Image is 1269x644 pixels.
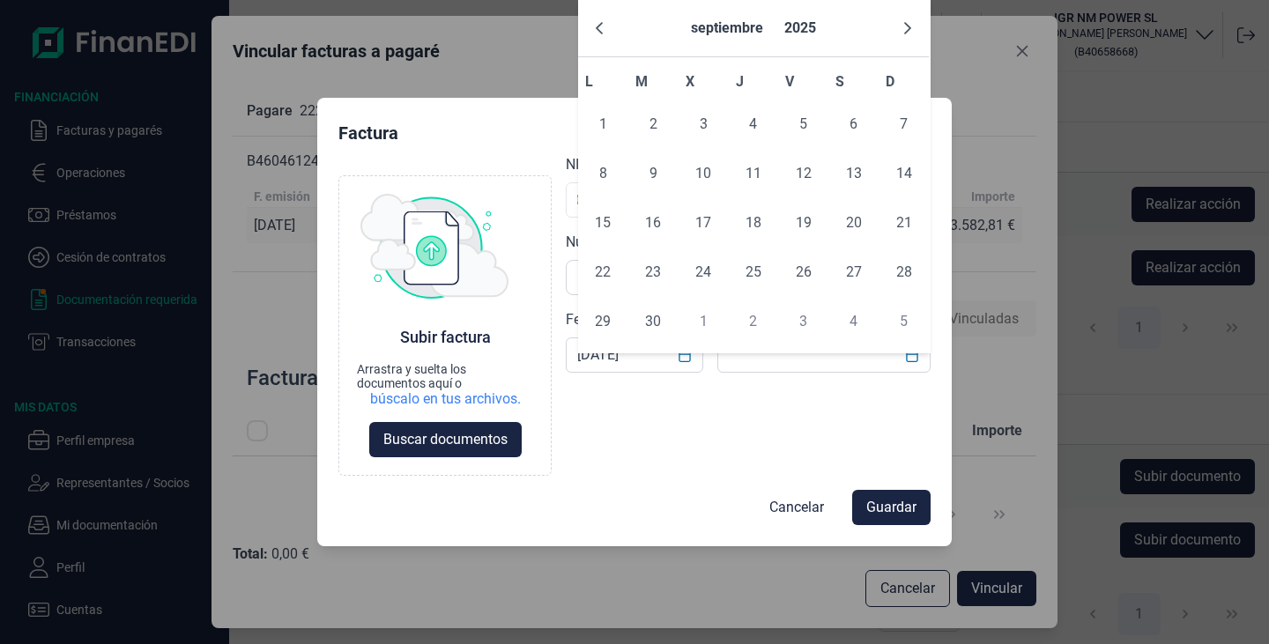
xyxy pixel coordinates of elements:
[879,248,929,297] td: 28/09/2025
[786,255,821,290] span: 26
[886,73,894,90] span: D
[786,156,821,191] span: 12
[679,100,729,149] td: 03/09/2025
[628,248,679,297] td: 23/09/2025
[736,156,771,191] span: 11
[635,73,648,90] span: M
[769,497,824,518] span: Cancelar
[383,429,508,450] span: Buscar documentos
[628,198,679,248] td: 16/09/2025
[777,7,823,49] button: Choose Year
[635,304,671,339] span: 30
[729,100,779,149] td: 04/09/2025
[578,198,628,248] td: 15/09/2025
[585,304,620,339] span: 29
[686,205,721,241] span: 17
[736,205,771,241] span: 18
[679,297,729,346] td: 01/10/2025
[828,100,879,149] td: 06/09/2025
[828,198,879,248] td: 20/09/2025
[836,304,872,339] span: 4
[879,149,929,198] td: 14/09/2025
[894,14,922,42] button: Next Month
[836,205,872,241] span: 20
[836,156,872,191] span: 13
[879,100,929,149] td: 07/09/2025
[668,339,701,371] button: Choose Date
[835,73,844,90] span: S
[357,362,533,390] div: Arrastra y suelta los documentos aquí o
[879,198,929,248] td: 21/09/2025
[736,107,771,142] span: 4
[778,297,828,346] td: 03/10/2025
[852,490,931,525] button: Guardar
[729,149,779,198] td: 11/09/2025
[686,107,721,142] span: 3
[887,205,922,241] span: 21
[736,73,744,90] span: J
[828,248,879,297] td: 27/09/2025
[836,255,872,290] span: 27
[370,390,521,408] div: búscalo en tus archivos.
[635,205,671,241] span: 16
[400,327,491,348] div: Subir factura
[736,255,771,290] span: 25
[684,7,770,49] button: Choose Month
[778,248,828,297] td: 26/09/2025
[828,297,879,346] td: 04/10/2025
[578,248,628,297] td: 22/09/2025
[836,107,872,142] span: 6
[887,255,922,290] span: 28
[628,297,679,346] td: 30/09/2025
[585,156,620,191] span: 8
[566,309,675,330] label: Fecha de emisión
[887,107,922,142] span: 7
[578,149,628,198] td: 08/09/2025
[679,198,729,248] td: 17/09/2025
[778,198,828,248] td: 19/09/2025
[635,255,671,290] span: 23
[369,422,522,457] button: Buscar documentos
[778,149,828,198] td: 12/09/2025
[679,149,729,198] td: 10/09/2025
[887,304,922,339] span: 5
[778,100,828,149] td: 05/09/2025
[566,154,668,175] label: NIF de su cliente
[635,156,671,191] span: 9
[755,490,838,525] button: Cancelar
[729,198,779,248] td: 18/09/2025
[828,149,879,198] td: 13/09/2025
[585,255,620,290] span: 22
[635,107,671,142] span: 2
[686,73,694,90] span: X
[585,205,620,241] span: 15
[786,304,821,339] span: 3
[736,304,771,339] span: 2
[628,149,679,198] td: 09/09/2025
[360,194,508,300] img: upload img
[585,73,593,90] span: L
[578,297,628,346] td: 29/09/2025
[585,14,613,42] button: Previous Month
[566,232,682,253] label: Número de factura
[895,339,929,371] button: Choose Date
[785,73,794,90] span: V
[879,297,929,346] td: 05/10/2025
[866,497,916,518] span: Guardar
[585,107,620,142] span: 1
[578,100,628,149] td: 01/09/2025
[686,156,721,191] span: 10
[686,255,721,290] span: 24
[628,100,679,149] td: 02/09/2025
[786,107,821,142] span: 5
[729,248,779,297] td: 25/09/2025
[338,121,398,145] div: Factura
[686,304,721,339] span: 1
[786,205,821,241] span: 19
[679,248,729,297] td: 24/09/2025
[887,156,922,191] span: 14
[357,390,533,408] div: búscalo en tus archivos.
[729,297,779,346] td: 02/10/2025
